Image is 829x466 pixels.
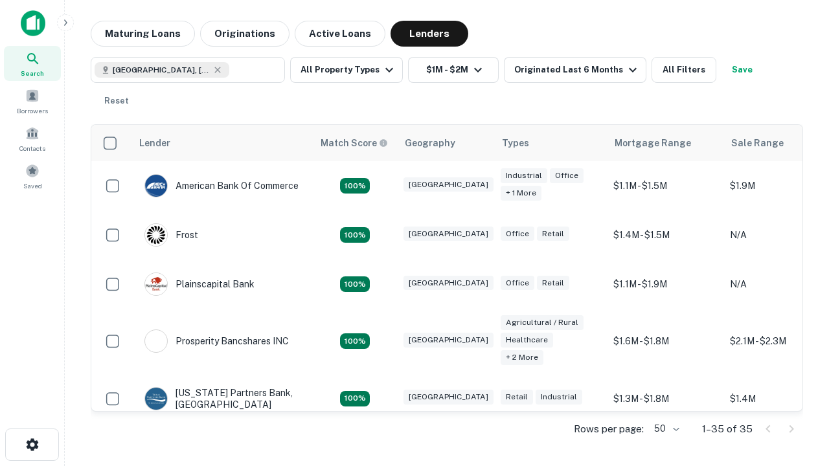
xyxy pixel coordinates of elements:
[321,136,385,150] h6: Match Score
[502,135,529,151] div: Types
[514,62,641,78] div: Originated Last 6 Months
[144,329,289,353] div: Prosperity Bancshares INC
[113,64,210,76] span: [GEOGRAPHIC_DATA], [GEOGRAPHIC_DATA], [GEOGRAPHIC_DATA]
[145,224,167,246] img: picture
[501,276,534,291] div: Office
[144,223,198,247] div: Frost
[764,362,829,425] iframe: Chat Widget
[313,125,397,161] th: Capitalize uses an advanced AI algorithm to match your search with the best lender. The match sco...
[408,57,499,83] button: $1M - $2M
[4,83,61,118] a: Borrowers
[21,68,44,78] span: Search
[145,175,167,197] img: picture
[144,174,299,197] div: American Bank Of Commerce
[144,272,255,296] div: Plainscapital Bank
[340,276,370,292] div: Matching Properties: 3, hasApolloMatch: undefined
[615,135,691,151] div: Mortgage Range
[340,333,370,349] div: Matching Properties: 5, hasApolloMatch: undefined
[501,315,584,330] div: Agricultural / Rural
[145,388,167,410] img: picture
[17,105,48,116] span: Borrowers
[731,135,784,151] div: Sale Range
[139,135,170,151] div: Lender
[501,168,547,183] div: Industrial
[607,260,723,309] td: $1.1M - $1.9M
[649,419,681,438] div: 50
[652,57,716,83] button: All Filters
[403,177,494,192] div: [GEOGRAPHIC_DATA]
[145,273,167,295] img: picture
[536,390,582,405] div: Industrial
[607,210,723,260] td: $1.4M - $1.5M
[23,181,42,191] span: Saved
[405,135,455,151] div: Geography
[537,227,569,241] div: Retail
[200,21,290,47] button: Originations
[537,276,569,291] div: Retail
[403,276,494,291] div: [GEOGRAPHIC_DATA]
[290,57,403,83] button: All Property Types
[702,421,753,437] p: 1–35 of 35
[91,21,195,47] button: Maturing Loans
[4,159,61,194] a: Saved
[321,136,388,150] div: Capitalize uses an advanced AI algorithm to match your search with the best lender. The match sco...
[96,88,137,114] button: Reset
[295,21,385,47] button: Active Loans
[501,350,543,365] div: + 2 more
[721,57,763,83] button: Save your search to get updates of matches that match your search criteria.
[607,161,723,210] td: $1.1M - $1.5M
[403,333,494,348] div: [GEOGRAPHIC_DATA]
[403,227,494,241] div: [GEOGRAPHIC_DATA]
[391,21,468,47] button: Lenders
[340,227,370,243] div: Matching Properties: 3, hasApolloMatch: undefined
[4,46,61,81] a: Search
[501,227,534,241] div: Office
[607,374,723,423] td: $1.3M - $1.8M
[145,330,167,352] img: picture
[131,125,313,161] th: Lender
[501,390,533,405] div: Retail
[501,186,541,201] div: + 1 more
[501,333,553,348] div: Healthcare
[504,57,646,83] button: Originated Last 6 Months
[4,121,61,156] a: Contacts
[21,10,45,36] img: capitalize-icon.png
[574,421,644,437] p: Rows per page:
[144,387,300,410] div: [US_STATE] Partners Bank, [GEOGRAPHIC_DATA]
[340,178,370,194] div: Matching Properties: 3, hasApolloMatch: undefined
[340,391,370,406] div: Matching Properties: 4, hasApolloMatch: undefined
[403,390,494,405] div: [GEOGRAPHIC_DATA]
[607,309,723,374] td: $1.6M - $1.8M
[494,125,607,161] th: Types
[607,125,723,161] th: Mortgage Range
[550,168,584,183] div: Office
[19,143,45,153] span: Contacts
[397,125,494,161] th: Geography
